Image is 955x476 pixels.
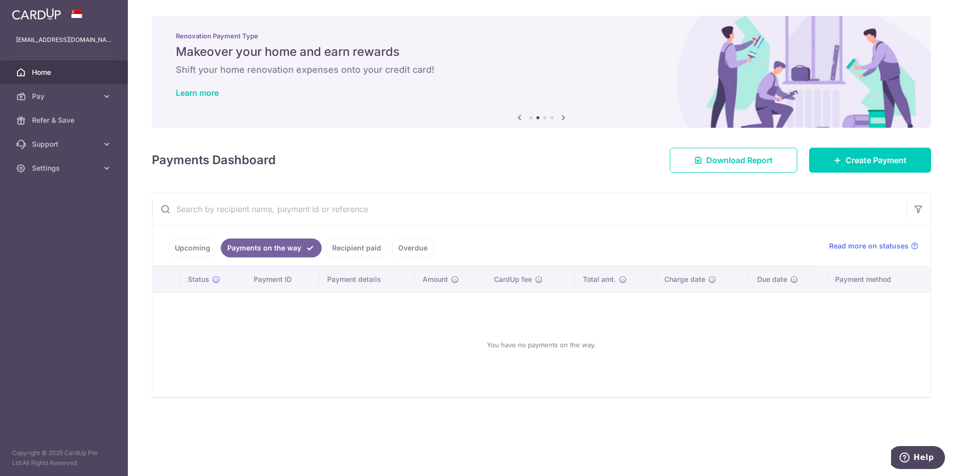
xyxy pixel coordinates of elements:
[168,238,217,257] a: Upcoming
[152,193,907,225] input: Search by recipient name, payment id or reference
[32,139,98,149] span: Support
[670,148,797,173] a: Download Report
[152,151,276,169] h4: Payments Dashboard
[32,163,98,173] span: Settings
[152,16,931,128] img: Renovation banner
[392,238,434,257] a: Overdue
[829,241,919,251] a: Read more on statuses
[32,115,98,125] span: Refer & Save
[221,238,322,257] a: Payments on the way
[757,274,787,284] span: Due date
[246,266,319,292] th: Payment ID
[319,266,415,292] th: Payment details
[176,88,219,98] a: Learn more
[706,154,773,166] span: Download Report
[829,241,909,251] span: Read more on statuses
[32,67,98,77] span: Home
[164,301,919,389] div: You have no payments on the way.
[827,266,931,292] th: Payment method
[176,32,907,40] p: Renovation Payment Type
[176,44,907,60] h5: Makeover your home and earn rewards
[32,91,98,101] span: Pay
[846,154,907,166] span: Create Payment
[326,238,388,257] a: Recipient paid
[12,8,61,20] img: CardUp
[494,274,532,284] span: CardUp fee
[188,274,209,284] span: Status
[176,64,907,76] h6: Shift your home renovation expenses onto your credit card!
[423,274,448,284] span: Amount
[664,274,705,284] span: Charge date
[809,148,931,173] a: Create Payment
[891,446,945,471] iframe: Opens a widget where you can find more information
[16,35,112,45] p: [EMAIL_ADDRESS][DOMAIN_NAME]
[583,274,616,284] span: Total amt.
